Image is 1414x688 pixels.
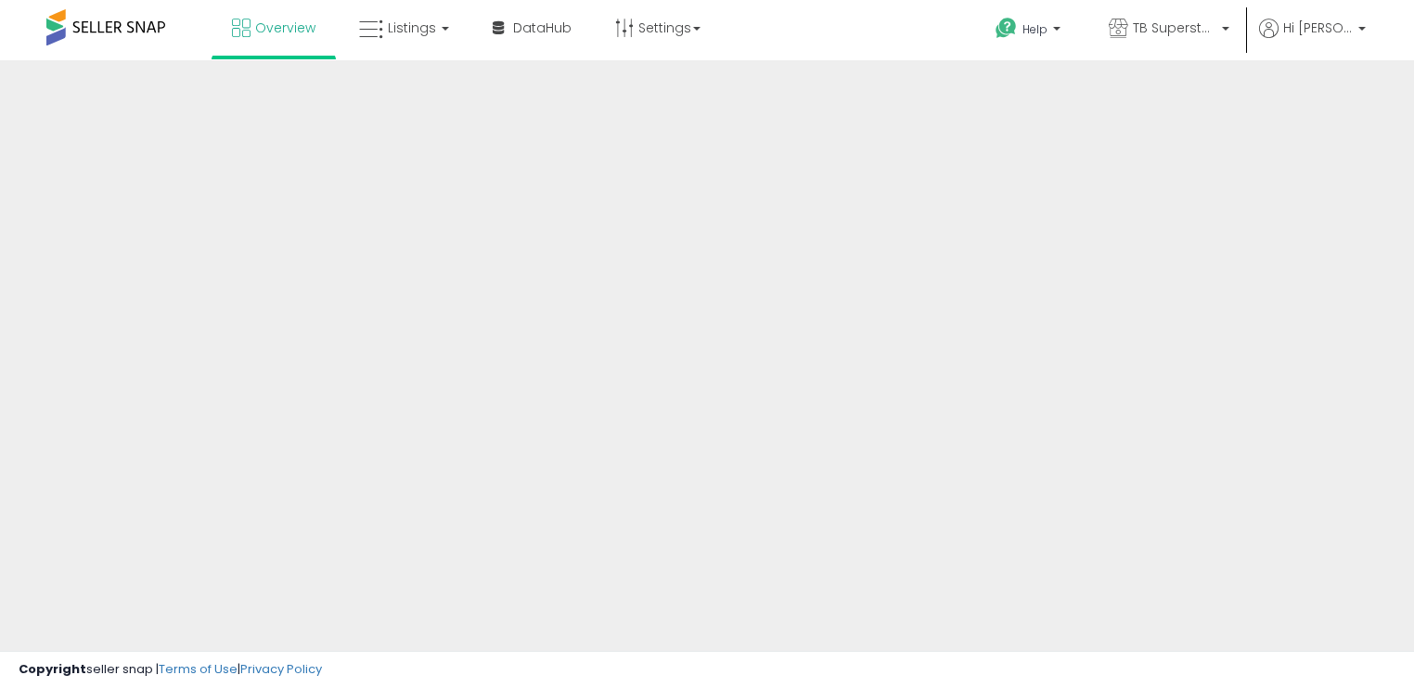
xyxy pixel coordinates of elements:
i: Get Help [995,17,1018,40]
span: Listings [388,19,436,37]
div: seller snap | | [19,661,322,679]
span: Overview [255,19,315,37]
span: Hi [PERSON_NAME] [1283,19,1353,37]
a: Terms of Use [159,660,238,678]
span: DataHub [513,19,572,37]
strong: Copyright [19,660,86,678]
a: Privacy Policy [240,660,322,678]
a: Help [981,3,1079,60]
a: Hi [PERSON_NAME] [1259,19,1366,60]
span: TB Superstore [1133,19,1216,37]
span: Help [1022,21,1048,37]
